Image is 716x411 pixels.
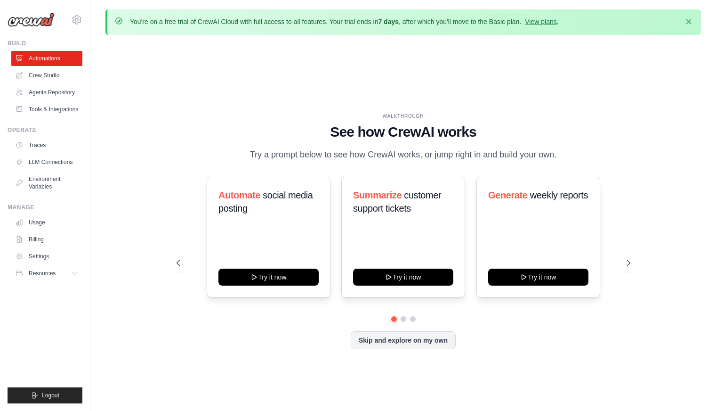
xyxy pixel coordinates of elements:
[245,148,562,162] p: Try a prompt below to see how CrewAI works, or jump right in and build your own.
[177,113,630,120] div: WALKTHROUGH
[11,215,82,230] a: Usage
[351,331,456,349] button: Skip and explore on my own
[11,102,82,117] a: Tools & Integrations
[353,269,453,286] button: Try it now
[11,85,82,100] a: Agents Repository
[525,18,556,25] a: View plans
[11,249,82,264] a: Settings
[11,232,82,247] a: Billing
[669,366,716,411] iframe: Chat Widget
[218,190,313,214] span: social media posting
[11,266,82,281] button: Resources
[488,190,528,200] span: Generate
[8,387,82,403] button: Logout
[11,51,82,66] a: Automations
[8,13,55,27] img: Logo
[177,123,630,140] h1: See how CrewAI works
[353,190,402,200] span: Summarize
[8,40,82,47] div: Build
[130,17,559,26] p: You're on a free trial of CrewAI Cloud with full access to all features. Your trial ends in , aft...
[29,270,56,277] span: Resources
[218,269,319,286] button: Try it now
[11,155,82,170] a: LLM Connections
[11,138,82,153] a: Traces
[11,172,82,194] a: Environment Variables
[11,68,82,83] a: Crew Studio
[530,190,588,200] span: weekly reports
[218,190,260,200] span: Automate
[378,18,399,25] strong: 7 days
[8,204,82,211] div: Manage
[42,392,59,399] span: Logout
[8,126,82,134] div: Operate
[488,269,588,286] button: Try it now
